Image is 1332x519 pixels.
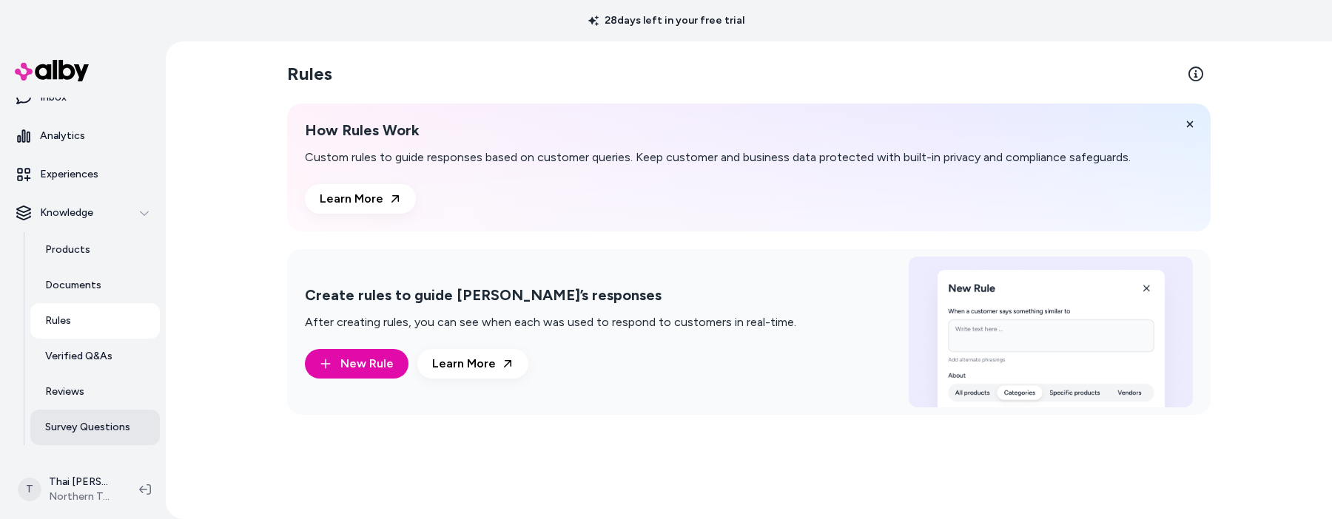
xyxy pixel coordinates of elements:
[40,206,93,220] p: Knowledge
[909,257,1193,407] img: Create rules to guide alby’s responses
[305,149,1131,166] p: Custom rules to guide responses based on customer queries. Keep customer and business data protec...
[45,420,130,435] p: Survey Questions
[417,349,528,379] a: Learn More
[305,286,796,305] h2: Create rules to guide [PERSON_NAME]’s responses
[6,80,160,115] a: Inbox
[45,313,71,328] p: Rules
[40,167,98,182] p: Experiences
[45,384,84,399] p: Reviews
[9,466,127,513] button: TThai [PERSON_NAME]Northern Tool
[305,121,1131,140] h2: How Rules Work
[305,313,796,331] p: After creating rules, you can see when each was used to respond to customers in real-time.
[6,157,160,192] a: Experiences
[40,129,85,143] p: Analytics
[305,184,416,214] a: Learn More
[45,242,90,257] p: Products
[45,278,101,293] p: Documents
[30,339,160,374] a: Verified Q&As
[30,303,160,339] a: Rules
[45,349,112,364] p: Verified Q&As
[287,62,332,86] h2: Rules
[49,475,115,489] p: Thai [PERSON_NAME]
[30,232,160,268] a: Products
[305,349,408,379] button: New Rule
[30,268,160,303] a: Documents
[30,374,160,410] a: Reviews
[340,355,394,373] span: New Rule
[18,478,41,501] span: T
[15,60,89,81] img: alby Logo
[40,90,67,105] p: Inbox
[6,448,160,484] a: Integrations
[49,489,115,504] span: Northern Tool
[30,410,160,445] a: Survey Questions
[6,195,160,231] button: Knowledge
[6,118,160,154] a: Analytics
[579,13,753,28] p: 28 days left in your free trial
